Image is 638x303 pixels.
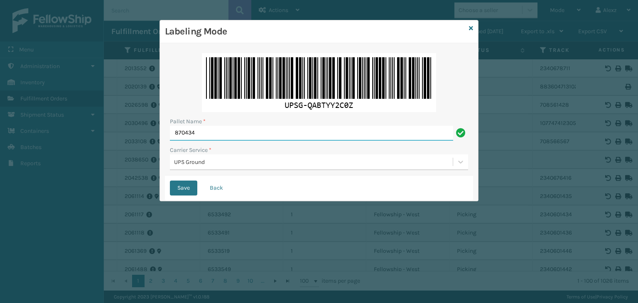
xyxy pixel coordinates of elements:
label: Pallet Name [170,117,206,126]
h3: Labeling Mode [165,25,466,38]
button: Save [170,181,197,195]
button: Back [202,181,231,195]
img: +ixB3vAAAABklEQVQDAGzrFmrT2iEFAAAAAElFTkSuQmCC [202,53,436,112]
div: UPS Ground [174,158,454,166]
label: Carrier Service [170,146,211,154]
